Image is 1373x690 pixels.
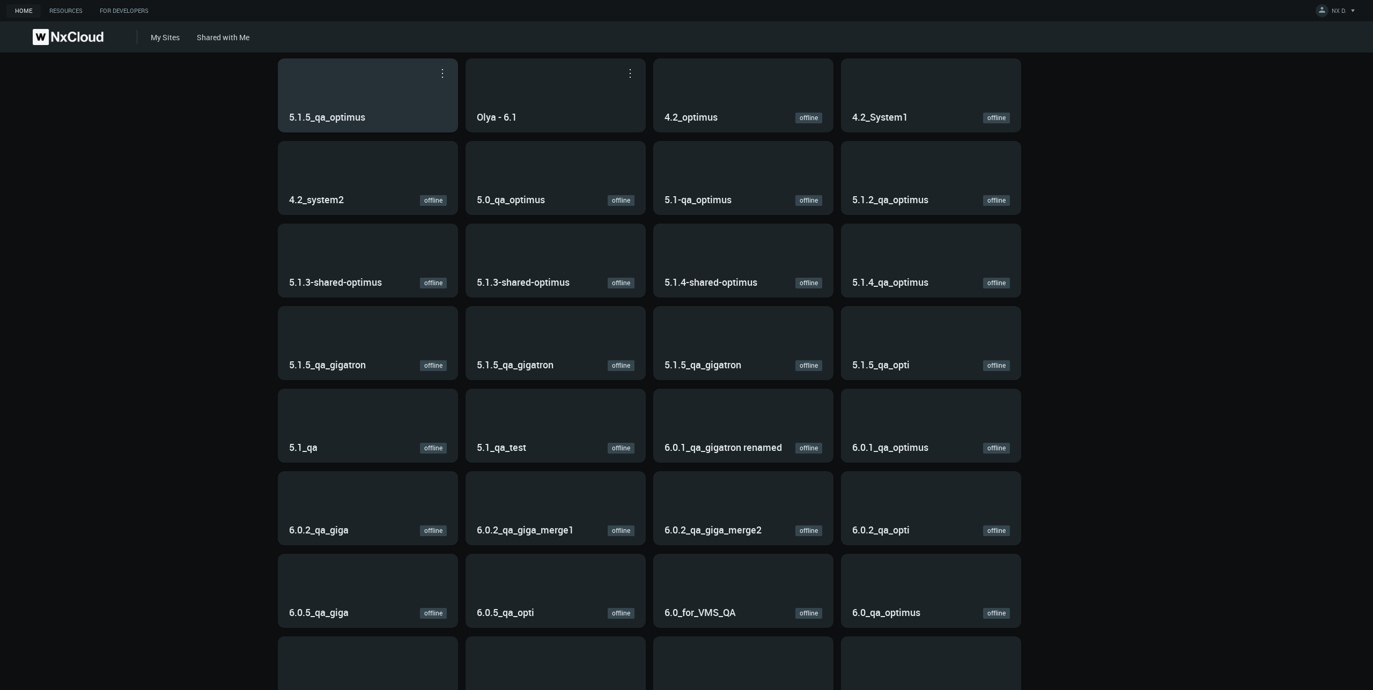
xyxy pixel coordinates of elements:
nx-search-highlight: 5.1-qa_optimus [665,193,732,206]
nx-search-highlight: 5.1.5_qa_optimus [289,110,365,123]
a: offline [420,525,447,536]
a: offline [983,113,1010,123]
a: offline [608,360,634,371]
nx-search-highlight: 5.0_qa_optimus [477,193,545,206]
nx-search-highlight: 6.0.2_qa_opti [852,523,910,536]
nx-search-highlight: 5.1.5_qa_opti [852,358,910,371]
nx-search-highlight: 4.2_optimus [665,110,718,123]
nx-search-highlight: 6.0.2_qa_giga_merge1 [477,523,574,536]
a: offline [608,278,634,288]
a: offline [420,278,447,288]
nx-search-highlight: 6.0.5_qa_giga [289,606,349,619]
a: offline [983,608,1010,619]
a: offline [983,443,1010,454]
a: My Sites [151,32,180,42]
nx-search-highlight: 6.0.2_qa_giga_merge2 [665,523,762,536]
a: offline [420,195,447,206]
a: offline [795,195,822,206]
a: Home [6,4,41,18]
nx-search-highlight: 4.2_system2 [289,193,344,206]
a: offline [608,443,634,454]
nx-search-highlight: 5.1.4-shared-optimus [665,276,757,288]
nx-search-highlight: 5.1.3-shared-optimus [477,276,570,288]
a: offline [420,443,447,454]
nx-search-highlight: 5.1_qa [289,441,318,454]
a: offline [795,278,822,288]
span: NX D. [1332,6,1346,19]
a: offline [795,443,822,454]
a: offline [795,525,822,536]
a: offline [420,608,447,619]
a: offline [983,525,1010,536]
a: Resources [41,4,91,18]
a: offline [795,113,822,123]
nx-search-highlight: Olya - 6.1 [477,110,517,123]
nx-search-highlight: 5.1.4_qa_optimus [852,276,928,288]
a: offline [983,195,1010,206]
a: offline [608,195,634,206]
nx-search-highlight: 5.1.2_qa_optimus [852,193,928,206]
nx-search-highlight: 5.1.5_qa_gigatron [665,358,741,371]
nx-search-highlight: 6.0.5_qa_opti [477,606,534,619]
nx-search-highlight: 5.1.5_qa_gigatron [477,358,553,371]
nx-search-highlight: 6.0.2_qa_giga [289,523,349,536]
nx-search-highlight: 6.0_for_VMS_QA [665,606,736,619]
a: offline [608,608,634,619]
nx-search-highlight: 5.1.5_qa_gigatron [289,358,366,371]
nx-search-highlight: 6.0.1_qa_optimus [852,441,928,454]
nx-search-highlight: 5.1.3-shared-optimus [289,276,382,288]
a: offline [983,278,1010,288]
a: offline [983,360,1010,371]
img: Nx Cloud logo [33,29,104,45]
a: offline [420,360,447,371]
nx-search-highlight: 6.0_qa_optimus [852,606,920,619]
a: For Developers [91,4,157,18]
a: offline [608,525,634,536]
a: offline [795,608,822,619]
nx-search-highlight: 5.1_qa_test [477,441,526,454]
a: offline [795,360,822,371]
a: Shared with Me [197,32,249,42]
nx-search-highlight: 4.2_System1 [852,110,908,123]
nx-search-highlight: 6.0.1_qa_gigatron renamed [665,441,782,454]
